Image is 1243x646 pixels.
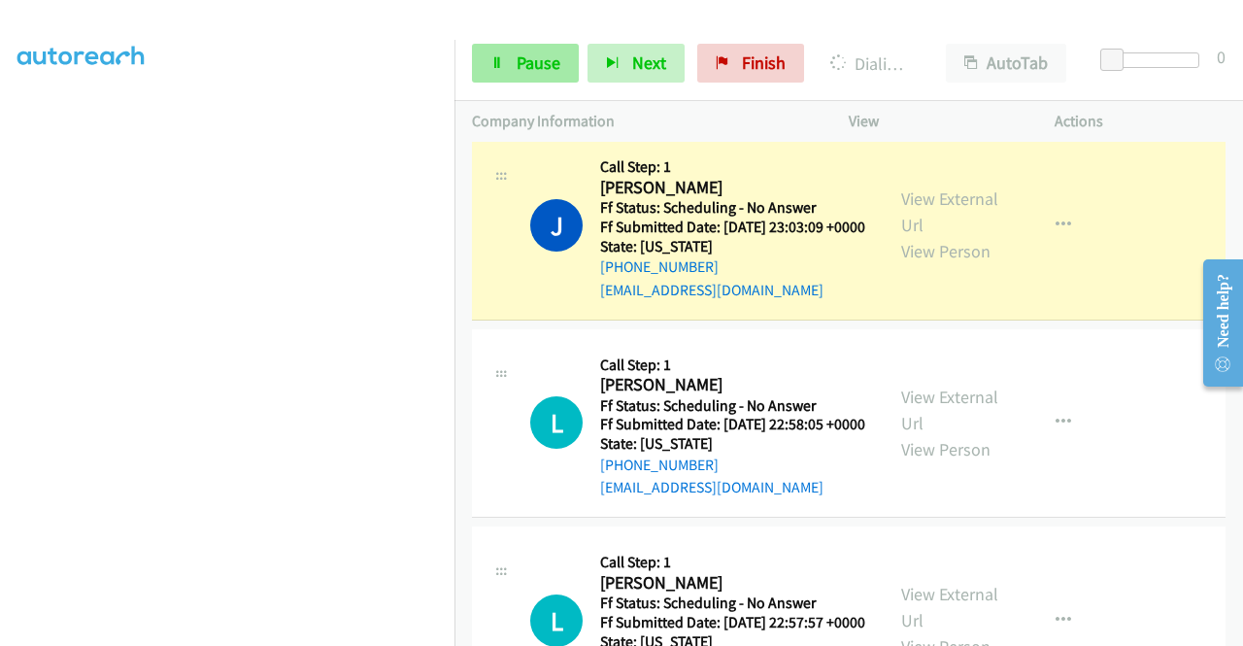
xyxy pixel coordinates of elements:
a: Finish [697,44,804,83]
a: [EMAIL_ADDRESS][DOMAIN_NAME] [600,478,823,496]
h2: [PERSON_NAME] [600,177,863,199]
h5: Ff Submitted Date: [DATE] 23:03:09 +0000 [600,218,865,237]
a: View Person [901,438,991,460]
h5: Ff Status: Scheduling - No Answer [600,396,865,416]
span: Finish [742,51,786,74]
h5: Ff Status: Scheduling - No Answer [600,198,865,218]
p: Company Information [472,110,814,133]
a: View External Url [901,386,998,434]
h2: [PERSON_NAME] [600,572,863,595]
h5: Ff Submitted Date: [DATE] 22:58:05 +0000 [600,415,865,434]
button: AutoTab [946,44,1066,83]
span: Pause [517,51,560,74]
button: Next [588,44,685,83]
a: View Person [901,240,991,262]
a: View External Url [901,583,998,631]
h1: L [530,396,583,449]
h2: [PERSON_NAME] [600,374,863,396]
span: Next [632,51,666,74]
h5: Ff Status: Scheduling - No Answer [600,594,865,613]
p: View [849,110,1020,133]
h5: State: [US_STATE] [600,434,865,454]
p: Dialing [PERSON_NAME] [830,51,911,77]
div: Delay between calls (in seconds) [1110,52,1199,68]
h5: Ff Submitted Date: [DATE] 22:57:57 +0000 [600,613,865,632]
a: [EMAIL_ADDRESS][DOMAIN_NAME] [600,281,823,299]
a: View External Url [901,187,998,236]
h5: Call Step: 1 [600,553,865,572]
iframe: Resource Center [1188,246,1243,400]
a: [PHONE_NUMBER] [600,257,719,276]
h1: J [530,199,583,252]
h5: Call Step: 1 [600,356,865,375]
div: The call is yet to be attempted [530,396,583,449]
div: 0 [1217,44,1226,70]
h5: State: [US_STATE] [600,237,865,256]
p: Actions [1055,110,1226,133]
a: Pause [472,44,579,83]
a: [PHONE_NUMBER] [600,456,719,474]
h5: Call Step: 1 [600,157,865,177]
